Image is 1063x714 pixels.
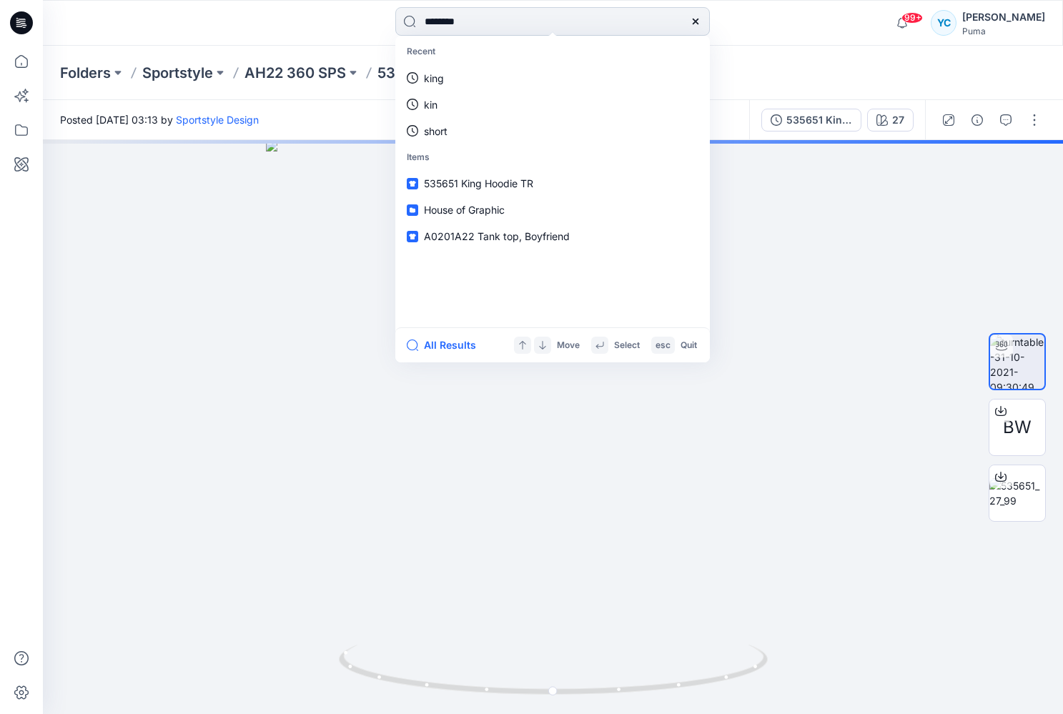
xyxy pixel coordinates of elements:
[398,197,707,223] a: House of Graphic
[398,223,707,249] a: A0201A22 Tank top, Boyfriend
[901,12,923,24] span: 99+
[424,71,444,86] p: king
[244,63,346,83] a: AH22 360 SPS
[931,10,956,36] div: YC
[398,144,707,171] p: Items
[424,177,533,189] span: 535651 King Hoodie TR
[990,334,1044,389] img: turntable-31-10-2021-09:30:49
[60,112,259,127] span: Posted [DATE] 03:13 by
[398,65,707,91] a: king
[407,337,485,354] button: All Results
[1003,415,1032,440] span: BW
[966,109,989,132] button: Details
[60,63,111,83] a: Folders
[377,63,537,83] p: 535651 King Hoodie TR
[892,112,904,128] div: 27
[424,230,570,242] span: A0201A22 Tank top, Boyfriend
[398,118,707,144] a: short
[614,338,640,353] p: Select
[398,91,707,118] a: kin
[424,124,448,139] p: short
[557,338,580,353] p: Move
[989,478,1045,508] img: 535651_27_99
[142,63,213,83] a: Sportstyle
[656,338,671,353] p: esc
[761,109,861,132] button: 535651 King Hoodie TR
[398,39,707,65] p: Recent
[424,204,505,216] span: House of Graphic
[962,26,1045,36] div: Puma
[867,109,914,132] button: 27
[176,114,259,126] a: Sportstyle Design
[786,112,852,128] div: 535651 King Hoodie TR
[398,170,707,197] a: 535651 King Hoodie TR
[681,338,697,353] p: Quit
[962,9,1045,26] div: [PERSON_NAME]
[424,97,437,112] p: kin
